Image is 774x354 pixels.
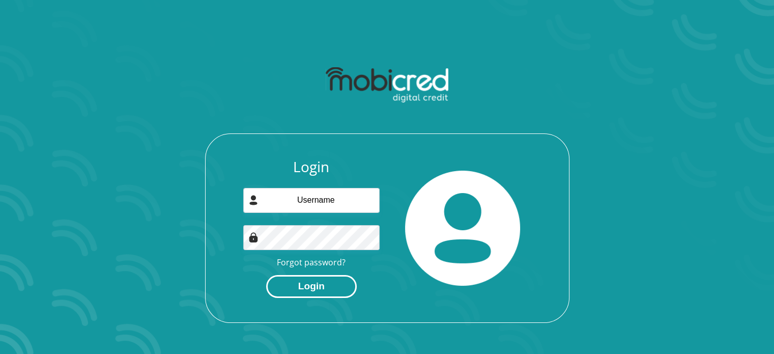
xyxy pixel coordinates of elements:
[326,67,448,103] img: mobicred logo
[277,257,346,268] a: Forgot password?
[243,158,380,176] h3: Login
[266,275,357,298] button: Login
[243,188,380,213] input: Username
[248,232,259,242] img: Image
[248,195,259,205] img: user-icon image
